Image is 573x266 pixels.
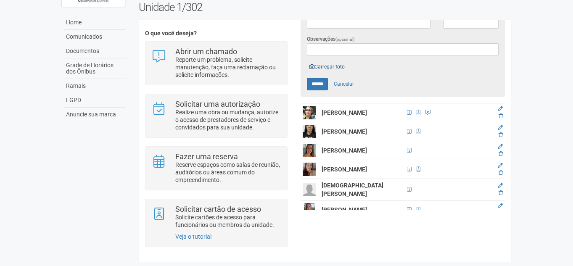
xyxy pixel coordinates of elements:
[303,183,316,196] img: user.png
[303,203,316,216] img: user.png
[322,182,383,197] strong: [DEMOGRAPHIC_DATA][PERSON_NAME]
[175,205,261,213] strong: Solicitar cartão de acesso
[175,108,281,131] p: Realize uma obra ou mudança, autorize o acesso de prestadores de serviço e convidados para sua un...
[64,58,126,79] a: Grade de Horários dos Ônibus
[499,132,503,138] a: Excluir membro
[175,47,237,56] strong: Abrir um chamado
[152,153,281,184] a: Fazer uma reserva Reserve espaços como salas de reunião, auditórios ou áreas comum do empreendime...
[139,1,512,13] h2: Unidade 1/302
[498,183,503,189] a: Editar membro
[175,233,211,240] a: Veja o tutorial
[322,109,367,116] strong: [PERSON_NAME]
[64,93,126,108] a: LGPD
[64,108,126,121] a: Anuncie sua marca
[498,125,503,131] a: Editar membro
[175,100,260,108] strong: Solicitar uma autorização
[175,161,281,184] p: Reserve espaços como salas de reunião, auditórios ou áreas comum do empreendimento.
[64,16,126,30] a: Home
[307,62,347,71] a: Carregar foto
[152,205,281,229] a: Solicitar cartão de acesso Solicite cartões de acesso para funcionários ou membros da unidade.
[64,79,126,93] a: Ramais
[303,106,316,119] img: user.png
[145,30,288,37] h4: O que você deseja?
[498,106,503,112] a: Editar membro
[499,170,503,176] a: Excluir membro
[152,48,281,79] a: Abrir um chamado Reporte um problema, solicite manutenção, faça uma reclamação ou solicite inform...
[152,100,281,131] a: Solicitar uma autorização Realize uma obra ou mudança, autorize o acesso de prestadores de serviç...
[303,163,316,176] img: user.png
[498,144,503,150] a: Editar membro
[329,78,359,90] a: Cancelar
[335,37,355,42] span: (opcional)
[322,147,367,154] strong: [PERSON_NAME]
[322,166,367,173] strong: [PERSON_NAME]
[175,56,281,79] p: Reporte um problema, solicite manutenção, faça uma reclamação ou solicite informações.
[64,30,126,44] a: Comunicados
[303,144,316,157] img: user.png
[499,113,503,119] a: Excluir membro
[499,190,503,196] a: Excluir membro
[498,163,503,169] a: Editar membro
[175,213,281,229] p: Solicite cartões de acesso para funcionários ou membros da unidade.
[322,128,367,135] strong: [PERSON_NAME]
[322,206,367,213] strong: [PERSON_NAME]
[499,210,503,216] a: Excluir membro
[307,35,355,43] label: Observações
[499,151,503,157] a: Excluir membro
[64,44,126,58] a: Documentos
[498,203,503,209] a: Editar membro
[303,125,316,138] img: user.png
[175,152,238,161] strong: Fazer uma reserva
